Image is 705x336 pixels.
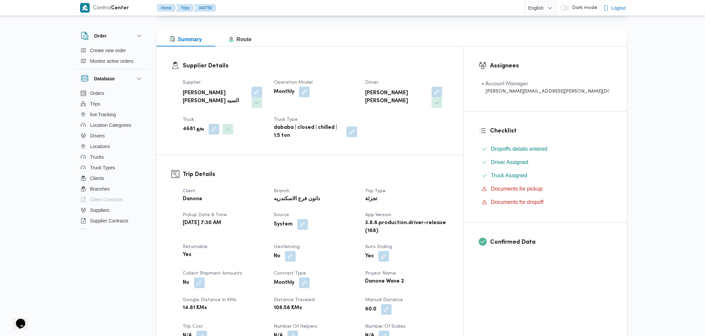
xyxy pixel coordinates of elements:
span: Contract Type [274,271,306,276]
b: Yes [183,251,191,259]
b: 108.58 KMs [274,304,302,312]
span: Dropoffs details entered [491,146,548,152]
h3: Assignees [490,61,612,70]
b: No [274,252,280,260]
button: Orders [78,88,146,99]
span: Truck Type [274,118,298,122]
b: [DATE] 7:30 AM [183,219,221,227]
b: [PERSON_NAME] [PERSON_NAME] [365,89,427,105]
span: Google distance in KMs [183,298,237,302]
b: Monthly [274,88,294,96]
span: Logout [611,4,626,12]
span: Number of Helpers [274,324,317,329]
span: Monitor active orders [90,57,134,65]
h3: Trip Details [183,170,449,179]
button: Suppliers [78,205,146,215]
button: Truck Assigned [479,170,612,181]
b: 14.81 KMs [183,304,207,312]
button: Locations [78,141,146,152]
button: Documents for pickup [479,184,612,194]
span: Driver [365,80,378,85]
span: Geofencing [274,245,300,249]
span: Route [229,37,252,42]
h3: Supplier Details [183,61,449,70]
span: Suppliers [90,206,109,214]
span: Truck Assigned [491,173,527,178]
b: 3.8.8.production.driver-release (168) [365,219,447,235]
button: Dropoffs details entered [479,144,612,154]
button: live Tracking [78,109,146,120]
b: [PERSON_NAME] [PERSON_NAME] السيد [183,89,247,105]
b: dababa | closed | chilled | 1.5 ton [274,124,342,140]
b: Center [111,6,129,11]
button: Location Categories [78,120,146,130]
span: Distance Traveled [274,298,315,302]
iframe: chat widget [7,309,28,329]
div: Order [75,45,149,69]
button: Clients [78,173,146,184]
b: 60.0 [365,305,376,313]
span: Trip Type [365,189,386,193]
span: Project Name [365,271,396,276]
h3: Confirmed Data [490,238,612,247]
button: Supplier Contracts [78,215,146,226]
span: Branch [274,189,289,193]
span: Documents for pickup [491,185,543,193]
b: بجع 4681 [183,125,204,133]
b: Danone Wave 2 [365,278,404,286]
span: Operation Model [274,80,313,85]
b: Danone [183,195,202,203]
button: Trips [78,99,146,109]
span: Collect Shipment Amounts [183,271,242,276]
button: 340750 [193,4,216,12]
span: Driver Assigned [491,158,528,166]
h3: Order [94,32,107,40]
div: Database [75,88,149,232]
button: Devices [78,226,146,237]
button: Client Contracts [78,194,146,205]
button: Monitor active orders [78,56,146,66]
button: Trucks [78,152,146,162]
button: Trips [175,4,195,12]
b: Monthly [274,279,294,287]
span: App Version [365,213,391,217]
button: Order [81,32,143,40]
h3: Database [94,75,115,83]
span: Location Categories [90,121,132,129]
span: Locations [90,142,110,150]
span: Truck Types [90,164,115,172]
span: Branches [90,185,110,193]
span: Supplier Contracts [90,217,128,225]
button: Logout [601,1,628,15]
span: Pickup date & time [183,213,227,217]
span: Truck Assigned [491,172,527,180]
button: Database [81,75,143,83]
span: Documents for dropoff [491,198,544,206]
b: No [183,279,189,287]
button: Documents for dropoff [479,197,612,208]
span: Devices [90,227,107,235]
span: Summary [170,37,202,42]
b: System [274,220,293,228]
span: Returnable [183,245,208,249]
span: Truck [183,118,194,122]
span: Supplier [183,80,201,85]
h3: Checklist [490,126,612,135]
span: • Account Manager abdallah.mohamed@illa.com.eg [482,80,609,95]
div: • Account Manager [482,80,609,88]
span: Trips [90,100,100,108]
span: Source [274,213,289,217]
b: تجزئة [365,195,377,203]
button: Branches [78,184,146,194]
span: Documents for dropoff [491,199,544,205]
button: Truck Types [78,162,146,173]
img: X8yXhbKr1z7QwAAAABJRU5ErkJggg== [80,3,90,13]
span: Number of Scales [365,324,406,329]
span: Client [183,189,196,193]
span: Trucks [90,153,104,161]
b: دانون فرع الاسكندريه [274,195,320,203]
button: Driver Assigned [479,157,612,168]
span: Client Contracts [90,196,123,204]
button: Home [157,4,177,12]
span: Driver Assigned [491,159,528,165]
